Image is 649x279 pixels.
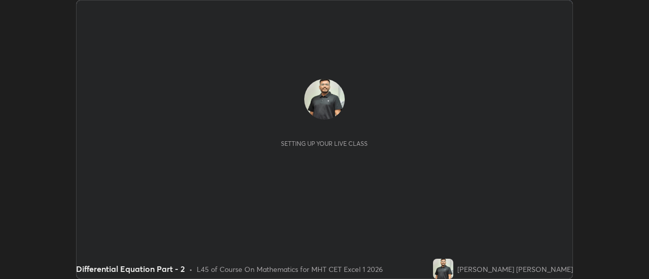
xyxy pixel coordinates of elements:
[281,140,368,147] div: Setting up your live class
[433,259,453,279] img: 23e7b648e18f4cfeb08ba2c1e7643307.png
[189,264,193,274] div: •
[197,264,383,274] div: L45 of Course On Mathematics for MHT CET Excel 1 2026
[304,79,345,119] img: 23e7b648e18f4cfeb08ba2c1e7643307.png
[76,263,185,275] div: Differential Equation Part - 2
[457,264,573,274] div: [PERSON_NAME] [PERSON_NAME]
